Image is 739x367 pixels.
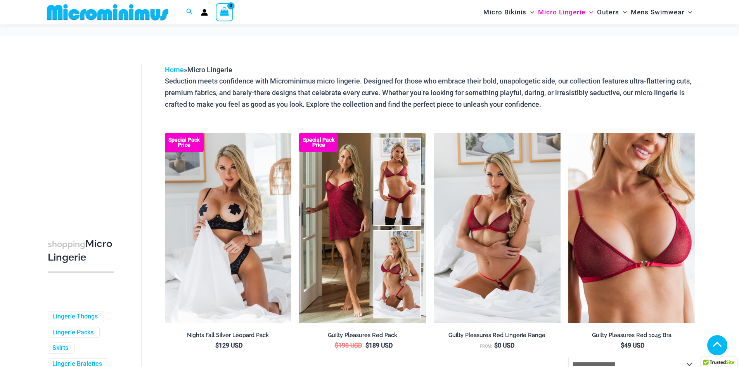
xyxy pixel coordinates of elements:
a: View Shopping Cart, empty [216,3,234,21]
bdi: 49 USD [621,342,644,349]
img: Nights Fall Silver Leopard 1036 Bra 6046 Thong 09v2 [165,133,292,323]
h2: Guilty Pleasures Red Pack [299,332,426,339]
span: Menu Toggle [684,2,692,22]
h3: Micro Lingerie [48,237,114,264]
span: Menu Toggle [585,2,593,22]
span: Menu Toggle [619,2,627,22]
a: Search icon link [186,7,193,17]
span: » [165,66,232,74]
span: shopping [48,239,85,249]
bdi: 129 USD [215,342,242,349]
span: Menu Toggle [526,2,534,22]
a: Micro LingerieMenu ToggleMenu Toggle [536,2,595,22]
a: Skirts [52,344,68,352]
iframe: TrustedSite Certified [48,58,118,213]
a: Lingerie Packs [52,329,93,337]
a: Guilty Pleasures Red 1045 Bra 689 Micro 05Guilty Pleasures Red 1045 Bra 689 Micro 06Guilty Pleasu... [434,133,561,323]
span: $ [621,342,624,349]
span: Outers [597,2,619,22]
h2: Guilty Pleasures Red Lingerie Range [434,332,561,339]
a: Guilty Pleasures Red Pack [299,332,426,342]
span: $ [365,342,369,349]
bdi: 198 USD [335,342,362,349]
a: Guilty Pleasures Red 1045 Bra 01Guilty Pleasures Red 1045 Bra 02Guilty Pleasures Red 1045 Bra 02 [568,133,695,323]
span: $ [215,342,219,349]
span: Micro Lingerie [187,66,232,74]
img: Guilty Pleasures Red 1045 Bra 689 Micro 05 [434,133,561,323]
a: Lingerie Thongs [52,313,98,321]
a: Guilty Pleasures Red 1045 Bra [568,332,695,342]
h2: Nights Fall Silver Leopard Pack [165,332,292,339]
a: OutersMenu ToggleMenu Toggle [595,2,629,22]
img: MM SHOP LOGO FLAT [44,3,171,21]
span: $ [494,342,498,349]
b: Special Pack Price [165,137,204,148]
a: Home [165,66,184,74]
span: From: [480,344,492,349]
nav: Site Navigation [480,1,696,23]
img: Guilty Pleasures Red 1045 Bra 01 [568,133,695,323]
a: Micro BikinisMenu ToggleMenu Toggle [481,2,536,22]
bdi: 0 USD [494,342,514,349]
bdi: 189 USD [365,342,393,349]
span: $ [335,342,338,349]
p: Seduction meets confidence with Microminimus micro lingerie. Designed for those who embrace their... [165,75,695,110]
h2: Guilty Pleasures Red 1045 Bra [568,332,695,339]
a: Account icon link [201,9,208,16]
span: Mens Swimwear [631,2,684,22]
a: Guilty Pleasures Red Collection Pack F Guilty Pleasures Red Collection Pack BGuilty Pleasures Red... [299,133,426,323]
a: Nights Fall Silver Leopard 1036 Bra 6046 Thong 09v2 Nights Fall Silver Leopard 1036 Bra 6046 Thon... [165,133,292,323]
b: Special Pack Price [299,137,338,148]
a: Nights Fall Silver Leopard Pack [165,332,292,342]
img: Guilty Pleasures Red Collection Pack F [299,133,426,323]
span: Micro Lingerie [538,2,585,22]
span: Micro Bikinis [483,2,526,22]
a: Guilty Pleasures Red Lingerie Range [434,332,561,342]
a: Mens SwimwearMenu ToggleMenu Toggle [629,2,694,22]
